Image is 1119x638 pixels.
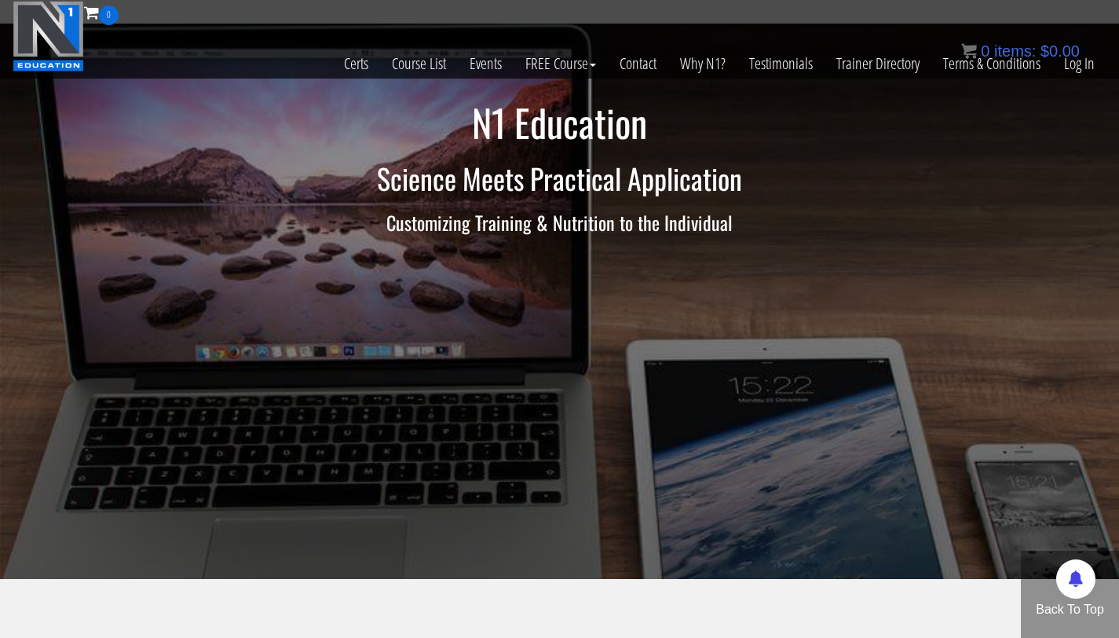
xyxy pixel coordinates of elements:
[13,1,84,71] img: n1-education
[825,25,931,102] a: Trainer Directory
[608,25,668,102] a: Contact
[961,42,1080,60] a: 0 items: $0.00
[101,163,1019,194] h2: Science Meets Practical Application
[101,102,1019,144] h1: N1 Education
[514,25,608,102] a: FREE Course
[994,42,1036,60] span: items:
[981,42,989,60] span: 0
[99,5,119,25] span: 0
[961,43,977,59] img: icon11.png
[101,212,1019,233] h3: Customizing Training & Nutrition to the Individual
[380,25,458,102] a: Course List
[737,25,825,102] a: Testimonials
[1040,42,1049,60] span: $
[332,25,380,102] a: Certs
[668,25,737,102] a: Why N1?
[458,25,514,102] a: Events
[1052,25,1106,102] a: Log In
[84,2,119,23] a: 0
[931,25,1052,102] a: Terms & Conditions
[1040,42,1080,60] bdi: 0.00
